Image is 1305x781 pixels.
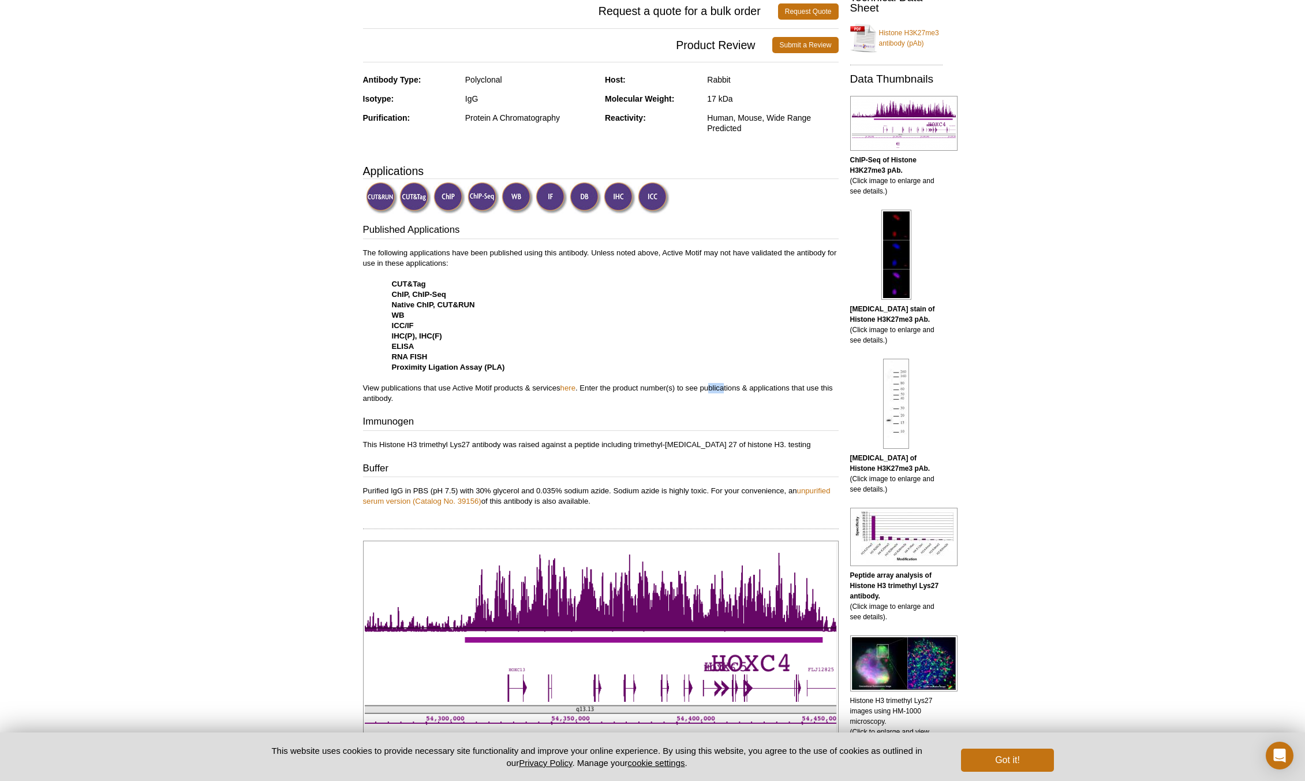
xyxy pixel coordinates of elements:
div: 17 kDa [707,94,838,104]
img: Histone H3 trimethyl Lys27 antibody specificity tested by peptide array analysis. [850,508,958,566]
strong: ICC/IF [392,321,414,330]
img: Immunohistochemistry Validated [604,182,635,214]
img: Western Blot Validated [502,182,533,214]
img: Histone H3 trimethyl Lys27 images using HM-1000 microcopy. [850,635,958,691]
span: Product Review [363,37,773,53]
strong: ELISA [392,342,414,351]
img: ChIP Validated [433,182,465,214]
img: CUT&Tag Validated [399,182,431,214]
img: Histone H3K27me3 antibody (pAb) tested by ChIP-Seq. [850,96,958,151]
strong: Purification: [363,113,410,122]
p: This Histone H3 trimethyl Lys27 antibody was raised against a peptide including trimethyl-[MEDICA... [363,440,839,450]
a: here [560,384,575,392]
div: Protein A Chromatography [465,113,596,123]
strong: IHC(P), IHC(F) [392,332,442,340]
strong: Isotype: [363,94,394,103]
img: Histone H3K27me3 antibody (pAb) tested by immunofluorescence. [881,210,911,300]
p: This website uses cookies to provide necessary site functionality and improve your online experie... [252,745,943,769]
button: cookie settings [627,758,685,768]
div: IgG [465,94,596,104]
h3: Published Applications [363,223,839,239]
p: (Click image to enlarge and see details). [850,570,943,622]
img: Dot Blot Validated [570,182,601,214]
img: CUT&RUN Validated [366,182,398,214]
h3: Buffer [363,462,839,478]
a: Histone H3K27me3 antibody (pAb) [850,21,943,55]
img: Immunocytochemistry Validated [638,182,670,214]
a: Privacy Policy [519,758,572,768]
span: Request a quote for a bulk order [363,3,778,20]
h3: Applications [363,162,839,180]
strong: WB [392,311,405,319]
h3: Immunogen [363,415,839,431]
p: (Click image to enlarge and see details.) [850,155,943,196]
b: [MEDICAL_DATA] stain of Histone H3K27me3 pAb. [850,305,935,323]
strong: Native ChIP, CUT&RUN [392,300,475,309]
a: Request Quote [778,3,839,20]
p: (Click image to enlarge and see details.) [850,304,943,345]
p: The following applications have been published using this antibody. Unless noted above, Active Mo... [363,248,839,404]
h2: Data Thumbnails [850,74,943,84]
p: Purified IgG in PBS (pH 7.5) with 30% glycerol and 0.035% sodium azide. Sodium azide is highly to... [363,486,839,507]
strong: Reactivity: [605,113,646,122]
strong: ChIP, ChIP-Seq [392,290,446,299]
b: [MEDICAL_DATA] of Histone H3K27me3 pAb. [850,454,930,473]
p: Histone H3 trimethyl Lys27 images using HM-1000 microscopy. (Click to enlarge and view details). [850,696,943,747]
div: Human, Mouse, Wide Range Predicted [707,113,838,133]
img: Immunofluorescence Validated [536,182,567,214]
strong: Molecular Weight: [605,94,674,103]
div: Rabbit [707,75,838,85]
strong: CUT&Tag [392,280,426,288]
strong: RNA FISH [392,352,428,361]
img: ChIP-Seq Validated [468,182,499,214]
div: Polyclonal [465,75,596,85]
strong: Host: [605,75,626,84]
b: ChIP-Seq of Histone H3K27me3 pAb. [850,156,917,174]
a: Submit a Review [772,37,838,53]
img: Histone H3K27me3 antibody (pAb) tested by Western blot. [883,359,909,449]
strong: Antibody Type: [363,75,421,84]
div: Open Intercom Messenger [1266,742,1293,769]
p: (Click image to enlarge and see details.) [850,453,943,494]
b: Peptide array analysis of Histone H3 trimethyl Lys27 antibody. [850,571,939,600]
button: Got it! [961,749,1053,772]
strong: Proximity Ligation Assay (PLA) [392,363,505,371]
img: Histone H3K27me3 antibody (pAb) tested by ChIP-Seq. [363,541,839,776]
